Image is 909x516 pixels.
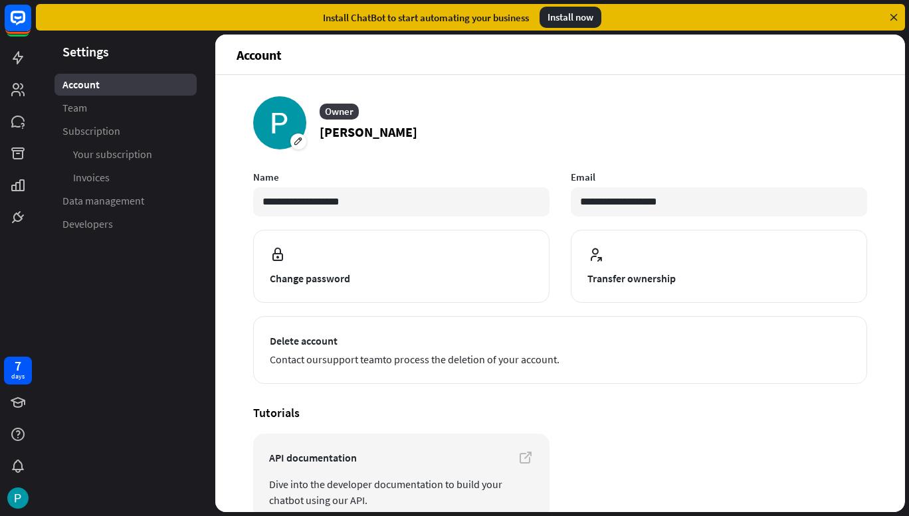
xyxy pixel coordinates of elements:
div: Install ChatBot to start automating your business [323,11,529,24]
header: Settings [36,43,215,60]
a: 7 days [4,357,32,385]
span: Data management [62,194,144,208]
div: days [11,372,25,381]
header: Account [215,35,905,74]
span: Your subscription [73,147,152,161]
span: API documentation [269,450,534,466]
h4: Tutorials [253,405,867,420]
span: Change password [270,270,533,286]
div: Owner [320,104,359,120]
button: Open LiveChat chat widget [11,5,50,45]
label: Name [253,171,550,183]
span: Account [62,78,100,92]
a: support team [322,353,383,366]
span: Dive into the developer documentation to build your chatbot using our API. [269,476,534,508]
a: Your subscription [54,143,197,165]
a: Team [54,97,197,119]
span: Subscription [62,124,120,138]
div: 7 [15,360,21,372]
a: Invoices [54,167,197,189]
a: Subscription [54,120,197,142]
span: Contact our to process the deletion of your account. [270,351,851,367]
a: Data management [54,190,197,212]
button: Change password [253,230,550,303]
span: Developers [62,217,113,231]
button: Delete account Contact oursupport teamto process the deletion of your account. [253,316,867,384]
button: Transfer ownership [571,230,867,303]
span: Delete account [270,333,851,349]
span: Transfer ownership [587,270,851,286]
div: Install now [540,7,601,28]
label: Email [571,171,867,183]
span: Invoices [73,171,110,185]
span: Team [62,101,87,115]
a: Developers [54,213,197,235]
p: [PERSON_NAME] [320,122,417,142]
